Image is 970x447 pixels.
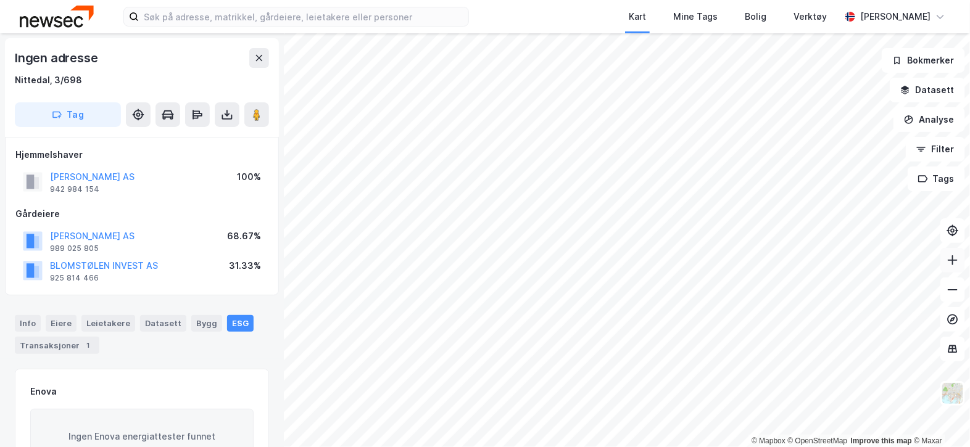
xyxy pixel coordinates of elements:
[851,437,912,445] a: Improve this map
[893,107,965,132] button: Analyse
[794,9,827,24] div: Verktøy
[15,73,82,88] div: Nittedal, 3/698
[890,78,965,102] button: Datasett
[752,437,786,445] a: Mapbox
[50,273,99,283] div: 925 814 466
[139,7,468,26] input: Søk på adresse, matrikkel, gårdeiere, leietakere eller personer
[908,388,970,447] div: Kontrollprogram for chat
[227,229,261,244] div: 68.67%
[81,315,135,331] div: Leietakere
[50,184,99,194] div: 942 984 154
[906,137,965,162] button: Filter
[191,315,222,331] div: Bygg
[745,9,766,24] div: Bolig
[788,437,848,445] a: OpenStreetMap
[15,147,268,162] div: Hjemmelshaver
[140,315,186,331] div: Datasett
[30,384,57,399] div: Enova
[20,6,94,27] img: newsec-logo.f6e21ccffca1b3a03d2d.png
[15,337,99,354] div: Transaksjoner
[229,258,261,273] div: 31.33%
[673,9,718,24] div: Mine Tags
[15,315,41,331] div: Info
[941,382,964,405] img: Z
[82,339,94,351] div: 1
[882,48,965,73] button: Bokmerker
[908,166,965,191] button: Tags
[629,9,646,24] div: Kart
[15,102,121,127] button: Tag
[50,244,99,253] div: 989 025 805
[227,315,254,331] div: ESG
[237,170,261,184] div: 100%
[15,48,100,68] div: Ingen adresse
[46,315,77,331] div: Eiere
[15,207,268,221] div: Gårdeiere
[860,9,931,24] div: [PERSON_NAME]
[908,388,970,447] iframe: Chat Widget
